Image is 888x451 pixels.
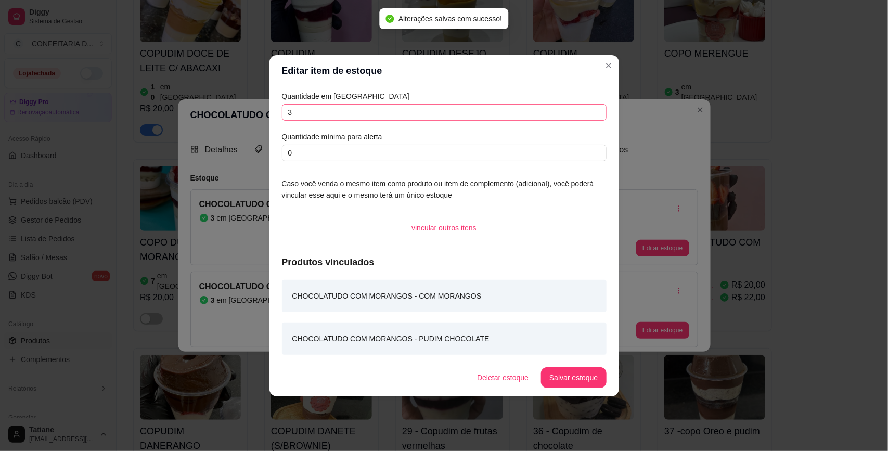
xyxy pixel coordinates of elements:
[469,367,537,388] button: Deletar estoque
[398,15,502,23] span: Alterações salvas com sucesso!
[386,15,394,23] span: check-circle
[292,333,490,344] article: CHOCOLATUDO COM MORANGOS - PUDIM CHOCOLATE
[541,367,606,388] button: Salvar estoque
[292,290,482,302] article: CHOCOLATUDO COM MORANGOS - COM MORANGOS
[282,91,607,102] article: Quantidade em [GEOGRAPHIC_DATA]
[403,217,485,238] button: vincular outros itens
[282,178,607,201] article: Caso você venda o mesmo item como produto ou item de complemento (adicional), você poderá vincula...
[600,57,617,74] button: Close
[269,55,619,86] header: Editar item de estoque
[282,131,607,143] article: Quantidade mínima para alerta
[282,255,607,269] article: Produtos vinculados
